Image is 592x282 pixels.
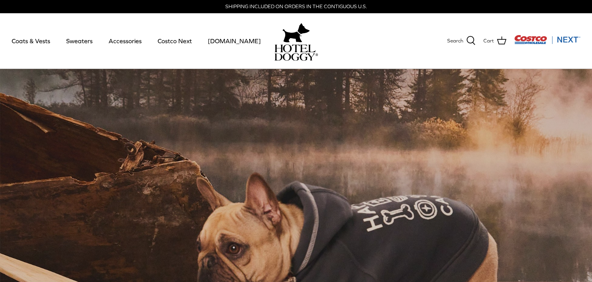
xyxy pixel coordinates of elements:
img: Costco Next [514,35,580,44]
a: Cart [483,36,506,46]
span: Cart [483,37,494,45]
span: Search [447,37,463,45]
a: Coats & Vests [5,28,57,54]
a: Sweaters [59,28,100,54]
a: Accessories [102,28,149,54]
a: Visit Costco Next [514,40,580,46]
img: hoteldoggy.com [283,21,310,44]
a: [DOMAIN_NAME] [201,28,268,54]
a: Costco Next [151,28,199,54]
img: hoteldoggycom [274,44,318,61]
a: Search [447,36,476,46]
a: hoteldoggy.com hoteldoggycom [274,21,318,61]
